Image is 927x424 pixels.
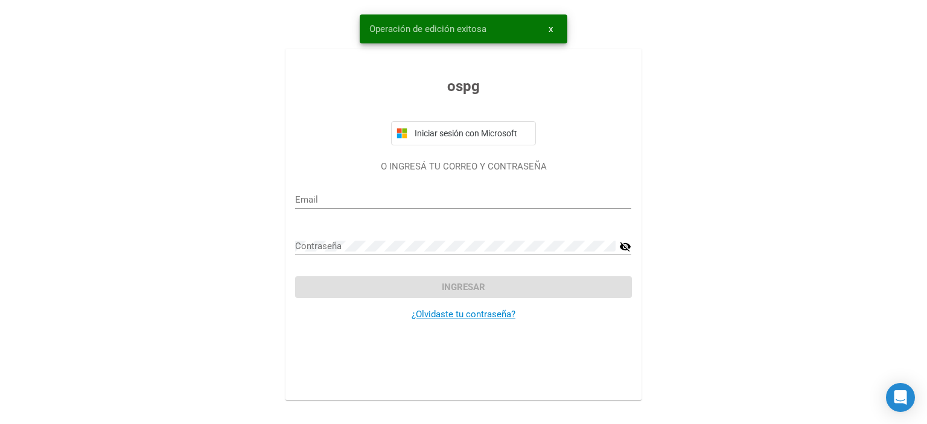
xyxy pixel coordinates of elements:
[549,24,553,34] span: x
[539,18,562,40] button: x
[391,121,536,145] button: Iniciar sesión con Microsoft
[295,276,631,298] button: Ingresar
[442,282,485,293] span: Ingresar
[295,160,631,174] p: O INGRESÁ TU CORREO Y CONTRASEÑA
[412,309,515,320] a: ¿Olvidaste tu contraseña?
[369,23,486,35] span: Operación de edición exitosa
[886,383,915,412] div: Open Intercom Messenger
[412,128,530,138] span: Iniciar sesión con Microsoft
[619,239,631,254] mat-icon: visibility_off
[295,75,631,97] h3: ospg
